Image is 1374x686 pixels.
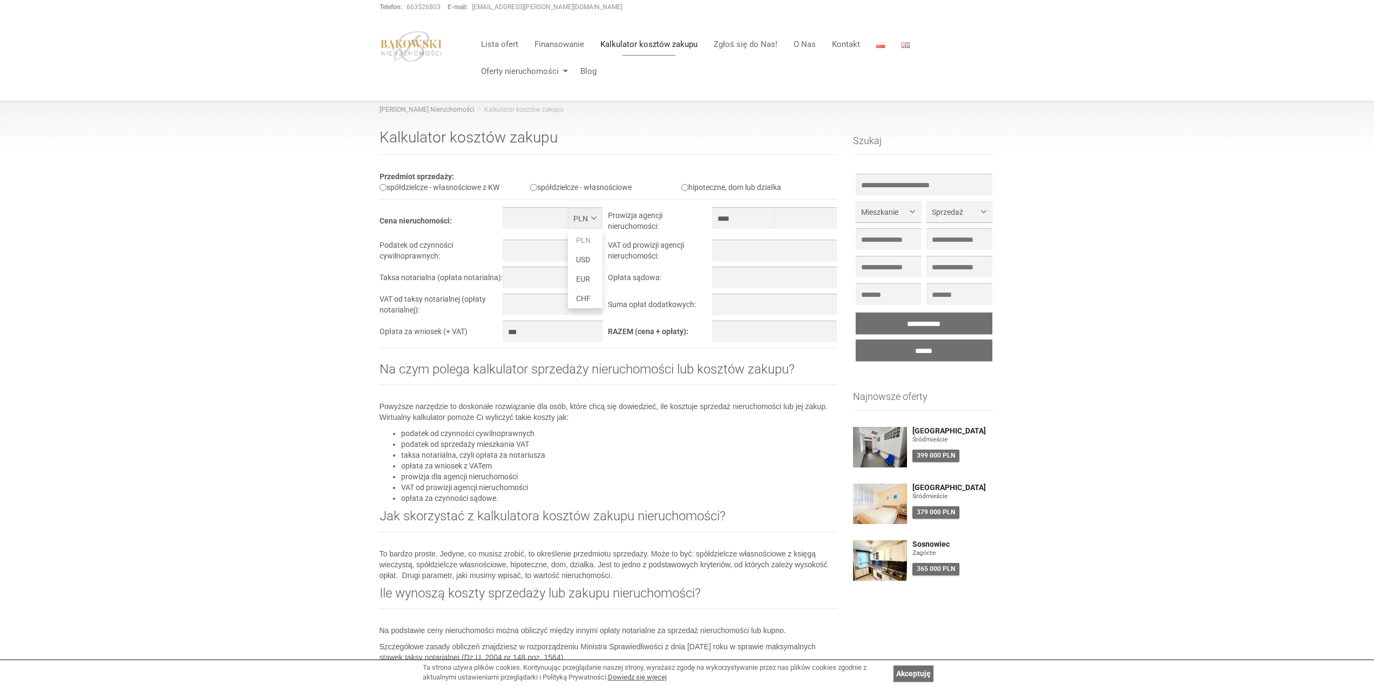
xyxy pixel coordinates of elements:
[856,201,921,222] button: Mieszkanie
[473,60,572,82] a: Oferty nieruchomości
[380,240,503,267] td: Podatek od czynności cywilnoprawnych:
[681,183,781,192] label: hipoteczne, dom lub działka
[912,506,959,519] div: 379 000 PLN
[608,240,712,267] td: VAT od prowizji agencji nieruchomości:
[380,362,837,385] h2: Na czym polega kalkulator sprzedaży nieruchomości lub kosztów zakupu?
[380,183,499,192] label: spółdzielcze - własnościowe z KW
[380,267,503,294] td: Taksa notarialna (opłata notarialna):
[380,586,837,609] h2: Ile wynoszą koszty sprzedaży lub zakupu nieruchomości?
[786,33,824,55] a: O Nas
[853,135,995,155] h3: Szukaj
[573,213,589,224] span: PLN
[407,3,441,11] a: 663526803
[932,207,978,218] span: Sprzedaż
[853,391,995,411] h3: Najnowsze oferty
[530,184,537,191] input: spółdzielcze - własnościowe
[912,563,959,575] div: 365 000 PLN
[608,267,712,294] td: Opłata sądowa:
[448,3,468,11] strong: E-mail:
[901,42,910,48] img: English
[401,460,837,471] li: opłata za wniosek z VATem
[576,294,591,303] span: CHF
[423,663,888,683] div: Ta strona używa plików cookies. Kontynuując przeglądanie naszej strony, wyrażasz zgodę na wykorzy...
[380,321,503,348] td: Opłata za wniosek (+ VAT)
[608,207,712,240] td: Prowizja agencji nieruchomości:
[681,184,688,191] input: hipoteczne, dom lub działka
[380,130,837,155] h1: Kalkulator kosztów zakupu
[380,106,475,113] a: [PERSON_NAME] Nieruchomości
[576,255,590,264] span: USD
[861,207,908,218] span: Mieszkanie
[401,471,837,482] li: prowizja dla agencji nieruchomości
[380,31,443,62] img: logo
[472,3,622,11] a: [EMAIL_ADDRESS][PERSON_NAME][DOMAIN_NAME]
[572,60,597,82] a: Blog
[912,548,995,558] figure: Zagórze
[926,201,992,222] button: Sprzedaż
[380,184,387,191] input: spółdzielcze - własnościowe z KW
[592,33,706,55] a: Kalkulator kosztów zakupu
[608,673,667,681] a: Dowiedz się więcej
[824,33,868,55] a: Kontakt
[576,275,590,283] span: EUR
[380,3,402,11] strong: Telefon:
[912,540,995,548] a: Sosnowiec
[912,484,995,492] a: [GEOGRAPHIC_DATA]
[576,236,591,244] span: PLN
[526,33,592,55] a: Finansowanie
[912,492,995,501] figure: Śródmieście
[380,172,454,181] b: Przedmiot sprzedaży:
[608,327,688,336] b: RAZEM (cena + opłaty):
[894,665,933,682] a: Akceptuję
[380,509,837,532] h2: Jak skorzystać z kalkulatora kosztów zakupu nieruchomości?
[706,33,786,55] a: Zgłoś się do Nas!
[912,427,995,435] a: [GEOGRAPHIC_DATA]
[401,482,837,493] li: VAT od prowizji agencji nieruchomości
[912,435,995,444] figure: Śródmieście
[380,641,837,663] p: Szczegółowe zasady obliczeń znajdziesz w rozporządzeniu Ministra Sprawiedliwości z dnia [DATE] ro...
[401,450,837,460] li: taksa notarialna, czyli opłata za notariusza
[380,625,837,636] p: Na podstawie ceny nieruchomości można obliczyć między innymi opłaty notarialne za sprzedaż nieruc...
[530,183,632,192] label: spółdzielcze - własnościowe
[401,439,837,450] li: podatek od sprzedaży mieszkania VAT
[568,207,603,229] button: PLN
[401,493,837,504] li: opłata za czynności sądowe.
[473,33,526,55] a: Lista ofert
[608,294,712,321] td: Suma opłat dodatkowych:
[380,294,503,321] td: VAT od taksy notarialnej (opłaty notarialnej):
[380,401,837,423] p: Powyższe narzędzie to doskonałe rozwiązanie dla osób, które chcą się dowiedzieć, ile kosztuje spr...
[401,428,837,439] li: podatek od czynności cywilnoprawnych
[876,42,885,48] img: Polski
[380,216,452,225] b: Cena nieruchomości:
[912,450,959,462] div: 399 000 PLN
[380,548,837,581] p: To bardzo proste. Jedyne, co musisz zrobić, to określenie przedmiotu sprzedaży. Może to być: spół...
[475,105,564,114] li: Kalkulator kosztów zakupu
